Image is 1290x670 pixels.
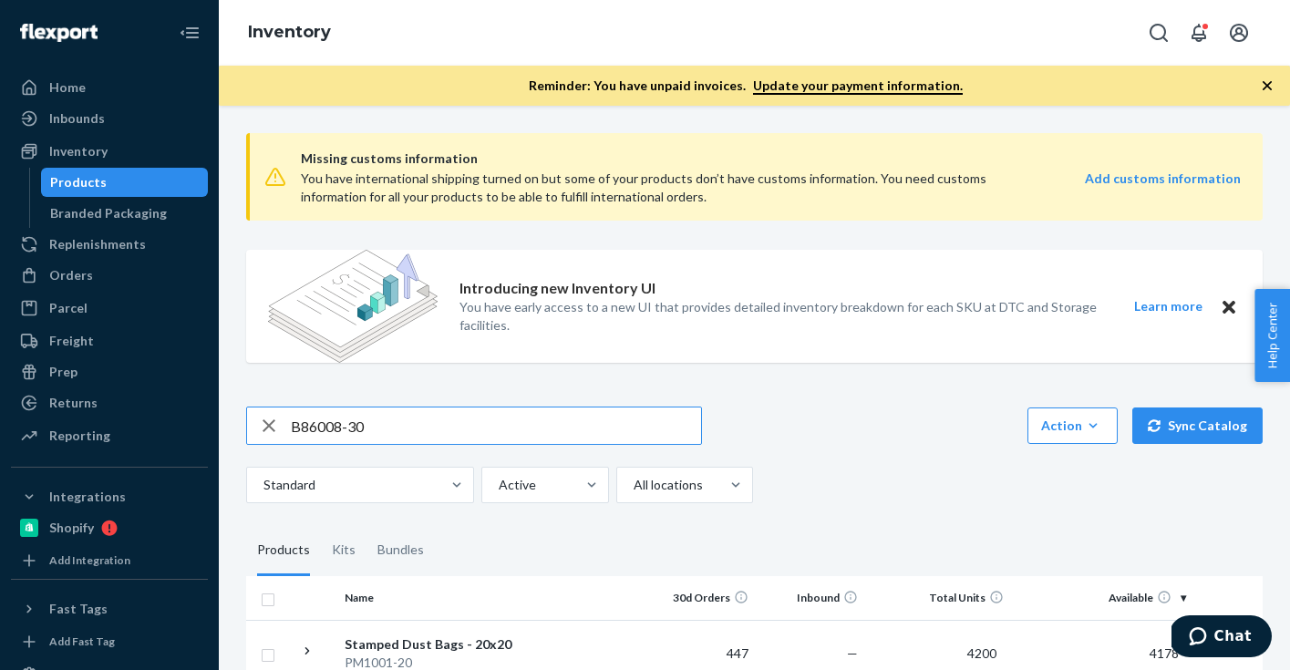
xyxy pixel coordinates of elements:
[49,427,110,445] div: Reporting
[49,142,108,160] div: Inventory
[337,576,542,620] th: Name
[632,476,634,494] input: All locations
[11,261,208,290] a: Orders
[11,294,208,323] a: Parcel
[11,631,208,653] a: Add Fast Tag
[49,488,126,506] div: Integrations
[345,635,535,654] div: Stamped Dust Bags - 20x20
[257,525,310,576] div: Products
[11,326,208,356] a: Freight
[847,645,858,661] span: —
[1217,295,1241,318] button: Close
[49,235,146,253] div: Replenishments
[11,104,208,133] a: Inbounds
[1181,15,1217,51] button: Open notifications
[49,266,93,284] div: Orders
[11,357,208,387] a: Prep
[960,645,1004,661] span: 4200
[20,24,98,42] img: Flexport logo
[50,204,167,222] div: Branded Packaging
[1132,407,1263,444] button: Sync Catalog
[11,482,208,511] button: Integrations
[49,332,94,350] div: Freight
[49,519,94,537] div: Shopify
[11,137,208,166] a: Inventory
[332,525,356,576] div: Kits
[1041,417,1104,435] div: Action
[171,15,208,51] button: Close Navigation
[1142,645,1186,661] span: 4178
[11,594,208,624] button: Fast Tags
[248,22,331,42] a: Inventory
[756,576,865,620] th: Inbound
[459,298,1100,335] p: You have early access to a new UI that provides detailed inventory breakdown for each SKU at DTC ...
[459,278,655,299] p: Introducing new Inventory UI
[646,576,756,620] th: 30d Orders
[11,513,208,542] a: Shopify
[49,299,88,317] div: Parcel
[529,77,963,95] p: Reminder: You have unpaid invoices.
[1085,170,1241,206] a: Add customs information
[11,73,208,102] a: Home
[1254,289,1290,382] button: Help Center
[50,173,107,191] div: Products
[497,476,499,494] input: Active
[49,634,115,649] div: Add Fast Tag
[753,77,963,95] a: Update your payment information.
[1085,170,1241,186] strong: Add customs information
[11,550,208,572] a: Add Integration
[377,525,424,576] div: Bundles
[268,250,438,363] img: new-reports-banner-icon.82668bd98b6a51aee86340f2a7b77ae3.png
[11,388,208,417] a: Returns
[1011,576,1193,620] th: Available
[49,394,98,412] div: Returns
[301,148,1241,170] span: Missing customs information
[11,421,208,450] a: Reporting
[49,78,86,97] div: Home
[49,552,130,568] div: Add Integration
[1122,295,1213,318] button: Learn more
[49,109,105,128] div: Inbounds
[301,170,1053,206] div: You have international shipping turned on but some of your products don’t have customs informatio...
[49,363,77,381] div: Prep
[1027,407,1118,444] button: Action
[1221,15,1257,51] button: Open account menu
[291,407,701,444] input: Search inventory by name or sku
[865,576,1011,620] th: Total Units
[1140,15,1177,51] button: Open Search Box
[41,168,209,197] a: Products
[11,230,208,259] a: Replenishments
[233,6,346,59] ol: breadcrumbs
[41,199,209,228] a: Branded Packaging
[1171,615,1272,661] iframe: Opens a widget where you can chat to one of our agents
[262,476,263,494] input: Standard
[49,600,108,618] div: Fast Tags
